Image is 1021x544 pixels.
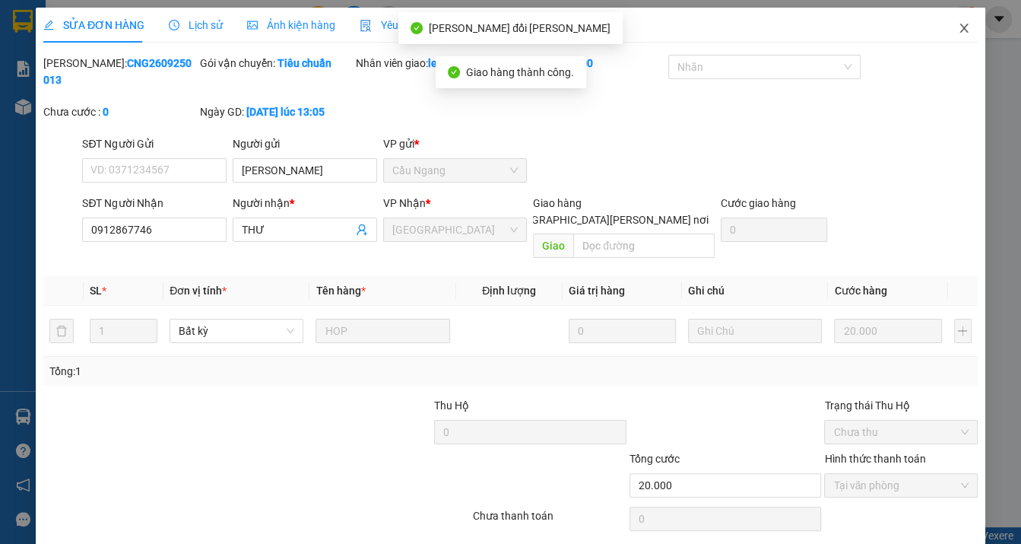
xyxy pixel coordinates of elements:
[573,234,715,258] input: Dọc đường
[199,55,352,72] div: Gói vận chuyển:
[356,224,368,236] span: user-add
[533,197,582,209] span: Giao hàng
[466,66,574,78] span: Giao hàng thành công.
[448,66,460,78] span: check-circle
[360,19,520,31] span: Yêu cầu xuất hóa đơn điện tử
[834,285,886,297] span: Cước hàng
[721,197,796,209] label: Cước giao hàng
[169,20,179,30] span: clock-circle
[383,197,426,209] span: VP Nhận
[943,8,985,50] button: Close
[315,319,449,343] input: VD: Bàn, Ghế
[90,285,102,297] span: SL
[43,55,196,88] div: [PERSON_NAME]:
[169,19,223,31] span: Lịch sử
[199,103,352,120] div: Ngày GD:
[277,57,331,69] b: Tiêu chuẩn
[682,276,828,306] th: Ghi chú
[428,57,452,69] b: le.ttt
[233,135,377,152] div: Người gửi
[247,19,335,31] span: Ảnh kiện hàng
[501,212,715,228] span: [GEOGRAPHIC_DATA][PERSON_NAME] nơi
[392,218,518,241] span: Sài Gòn
[179,320,294,342] span: Bất kỳ
[49,319,74,343] button: delete
[824,397,977,414] div: Trạng thái Thu Hộ
[958,22,970,34] span: close
[629,453,680,465] span: Tổng cước
[512,55,664,72] div: Cước rồi :
[103,106,109,118] b: 0
[569,319,676,343] input: 0
[233,195,377,212] div: Người nhận
[360,20,372,32] img: icon
[833,474,968,497] span: Tại văn phòng
[482,285,536,297] span: Định lượng
[833,421,968,444] span: Chưa thu
[429,22,610,34] span: [PERSON_NAME] đổi [PERSON_NAME]
[49,363,395,380] div: Tổng: 1
[721,218,827,242] input: Cước giao hàng
[43,19,144,31] span: SỬA ĐƠN HÀNG
[834,319,941,343] input: 0
[411,22,423,34] span: check-circle
[471,507,627,534] div: Chưa thanh toán
[170,285,227,297] span: Đơn vị tính
[246,106,324,118] b: [DATE] lúc 13:05
[688,319,822,343] input: Ghi Chú
[82,195,227,212] div: SĐT Người Nhận
[247,20,258,30] span: picture
[82,135,227,152] div: SĐT Người Gửi
[533,234,573,258] span: Giao
[954,319,972,343] button: plus
[43,103,196,120] div: Chưa cước :
[383,135,528,152] div: VP gửi
[315,285,365,297] span: Tên hàng
[356,55,509,72] div: Nhân viên giao:
[824,453,925,465] label: Hình thức thanh toán
[569,285,625,297] span: Giá trị hàng
[392,159,518,182] span: Cầu Ngang
[43,20,54,30] span: edit
[434,399,469,412] span: Thu Hộ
